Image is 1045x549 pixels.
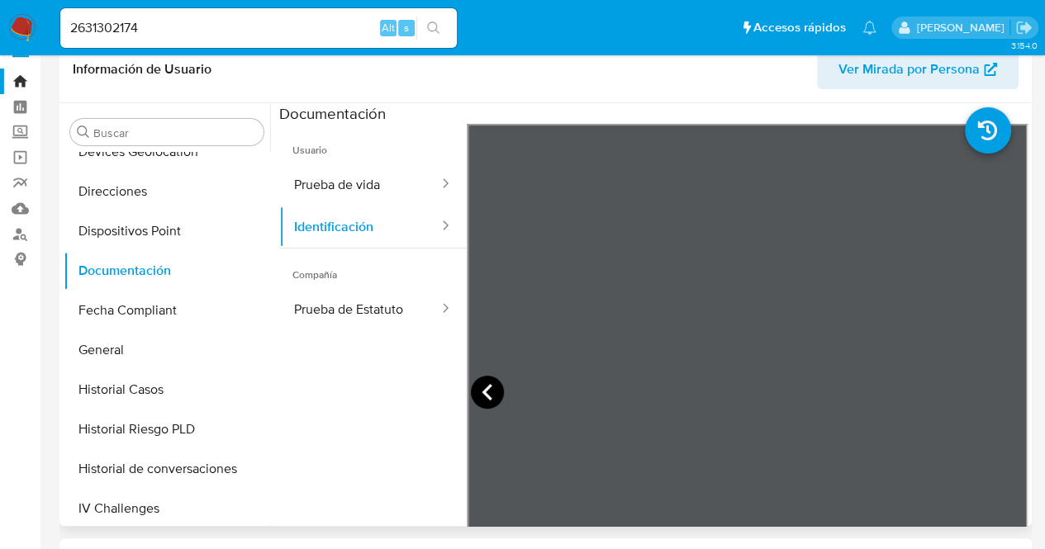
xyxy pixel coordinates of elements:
[916,20,1009,35] p: agostina.bazzano@mercadolibre.com
[1010,39,1037,52] span: 3.154.0
[64,291,270,330] button: Fecha Compliant
[753,19,846,36] span: Accesos rápidos
[416,17,450,40] button: search-icon
[382,20,395,35] span: Alt
[77,125,90,139] button: Buscar
[64,409,270,449] button: Historial Riesgo PLD
[64,489,270,528] button: IV Challenges
[64,132,270,172] button: Devices Geolocation
[64,449,270,489] button: Historial de conversaciones
[862,21,876,35] a: Notificaciones
[73,61,211,78] h1: Información de Usuario
[404,20,409,35] span: s
[64,251,270,291] button: Documentación
[838,50,980,89] span: Ver Mirada por Persona
[64,211,270,251] button: Dispositivos Point
[64,370,270,409] button: Historial Casos
[60,17,457,39] input: Buscar usuario o caso...
[93,125,257,140] input: Buscar
[64,330,270,370] button: General
[64,172,270,211] button: Direcciones
[1015,19,1033,36] a: Salir
[817,50,1019,89] button: Ver Mirada por Persona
